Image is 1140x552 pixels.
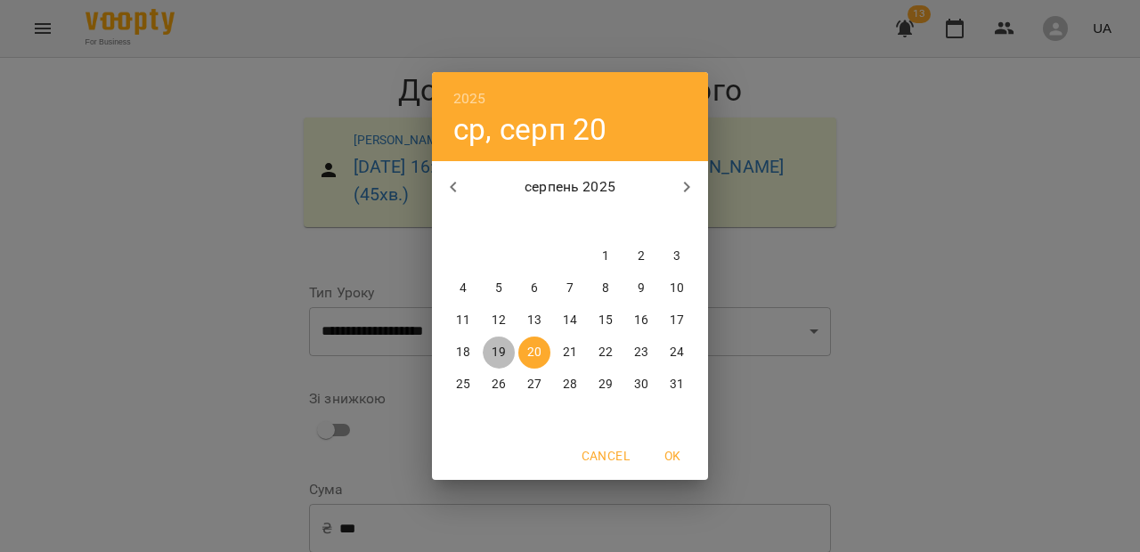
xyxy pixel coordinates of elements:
button: 1 [590,240,622,272]
button: 25 [447,369,479,401]
button: 11 [447,304,479,337]
button: 19 [483,337,515,369]
p: 28 [563,376,577,394]
button: 17 [661,304,693,337]
p: 20 [527,344,541,361]
p: 18 [456,344,470,361]
button: 5 [483,272,515,304]
p: 19 [492,344,506,361]
p: 7 [566,280,574,297]
button: 9 [625,272,657,304]
p: 2 [638,248,645,265]
button: 22 [590,337,622,369]
p: 9 [638,280,645,297]
p: 21 [563,344,577,361]
p: 1 [602,248,609,265]
button: 6 [518,272,550,304]
span: пн [447,214,479,231]
p: 3 [673,248,680,265]
button: ср, серп 20 [453,111,607,148]
button: 4 [447,272,479,304]
button: 21 [554,337,586,369]
p: 5 [495,280,502,297]
p: 13 [527,312,541,329]
button: OK [644,440,701,472]
button: 30 [625,369,657,401]
p: 15 [598,312,613,329]
button: 14 [554,304,586,337]
p: 24 [670,344,684,361]
p: 11 [456,312,470,329]
button: 18 [447,337,479,369]
button: 20 [518,337,550,369]
span: OK [651,445,694,467]
button: 7 [554,272,586,304]
button: 29 [590,369,622,401]
button: 10 [661,272,693,304]
button: 13 [518,304,550,337]
button: 26 [483,369,515,401]
p: 8 [602,280,609,297]
p: 12 [492,312,506,329]
p: 25 [456,376,470,394]
p: 10 [670,280,684,297]
button: 31 [661,369,693,401]
p: 27 [527,376,541,394]
p: 22 [598,344,613,361]
p: 23 [634,344,648,361]
button: 2025 [453,86,486,111]
p: 16 [634,312,648,329]
p: 6 [531,280,538,297]
span: нд [661,214,693,231]
p: 29 [598,376,613,394]
span: чт [554,214,586,231]
button: 3 [661,240,693,272]
p: 4 [460,280,467,297]
span: ср [518,214,550,231]
button: 8 [590,272,622,304]
p: 14 [563,312,577,329]
button: 15 [590,304,622,337]
span: сб [625,214,657,231]
button: 27 [518,369,550,401]
button: 28 [554,369,586,401]
button: Cancel [574,440,637,472]
p: 26 [492,376,506,394]
span: пт [590,214,622,231]
p: 31 [670,376,684,394]
span: Cancel [582,445,630,467]
button: 2 [625,240,657,272]
p: серпень 2025 [475,176,666,198]
button: 12 [483,304,515,337]
span: вт [483,214,515,231]
p: 17 [670,312,684,329]
p: 30 [634,376,648,394]
button: 16 [625,304,657,337]
button: 24 [661,337,693,369]
button: 23 [625,337,657,369]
